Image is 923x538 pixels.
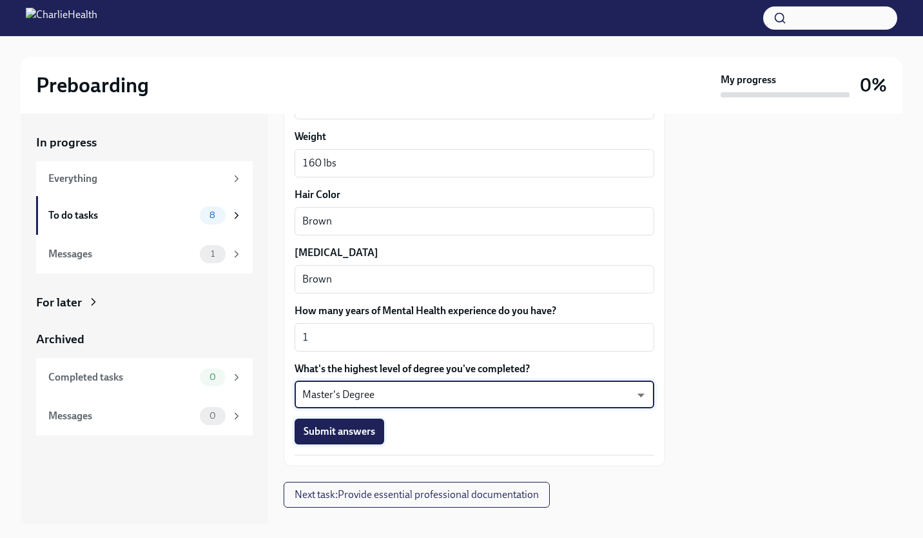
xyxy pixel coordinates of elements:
textarea: Brown [302,214,646,229]
a: Everything [36,161,253,196]
span: 0 [202,372,224,382]
div: Master's Degree [295,381,654,408]
a: Messages0 [36,397,253,435]
span: 1 [203,249,222,259]
textarea: 160 lbs [302,155,646,171]
img: CharlieHealth [26,8,97,28]
span: 8 [202,210,223,220]
a: Completed tasks0 [36,358,253,397]
a: For later [36,294,253,311]
a: Messages1 [36,235,253,274]
div: For later [36,294,82,311]
h2: Preboarding [36,72,149,98]
div: Messages [48,409,195,423]
div: Everything [48,172,226,186]
span: 0 [202,411,224,421]
label: How many years of Mental Health experience do you have? [295,304,654,318]
div: To do tasks [48,208,195,223]
label: [MEDICAL_DATA] [295,246,654,260]
label: What's the highest level of degree you've completed? [295,362,654,376]
a: In progress [36,134,253,151]
span: Next task : Provide essential professional documentation [295,488,539,501]
span: Submit answers [304,425,375,438]
textarea: Brown [302,272,646,287]
label: Hair Color [295,188,654,202]
h3: 0% [860,74,887,97]
button: Submit answers [295,419,384,444]
a: Archived [36,331,253,348]
label: Weight [295,130,654,144]
button: Next task:Provide essential professional documentation [284,482,550,508]
textarea: 1 [302,330,646,345]
strong: My progress [721,73,776,87]
div: Messages [48,247,195,261]
a: To do tasks8 [36,196,253,235]
div: Completed tasks [48,370,195,384]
